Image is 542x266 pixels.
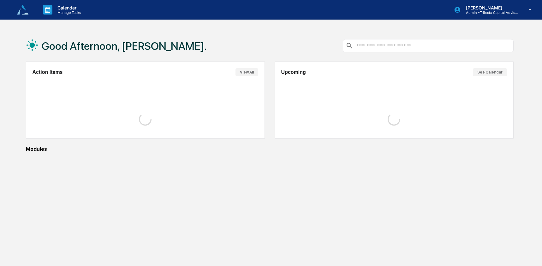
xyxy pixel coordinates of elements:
[461,10,520,15] p: Admin • Trifecta Capital Advisors
[235,68,258,76] button: View All
[42,40,207,52] h1: Good Afternoon, [PERSON_NAME].
[52,5,84,10] p: Calendar
[473,68,507,76] button: See Calendar
[26,146,514,152] div: Modules
[33,69,63,75] h2: Action Items
[281,69,306,75] h2: Upcoming
[52,10,84,15] p: Manage Tasks
[15,2,30,17] img: logo
[461,5,520,10] p: [PERSON_NAME]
